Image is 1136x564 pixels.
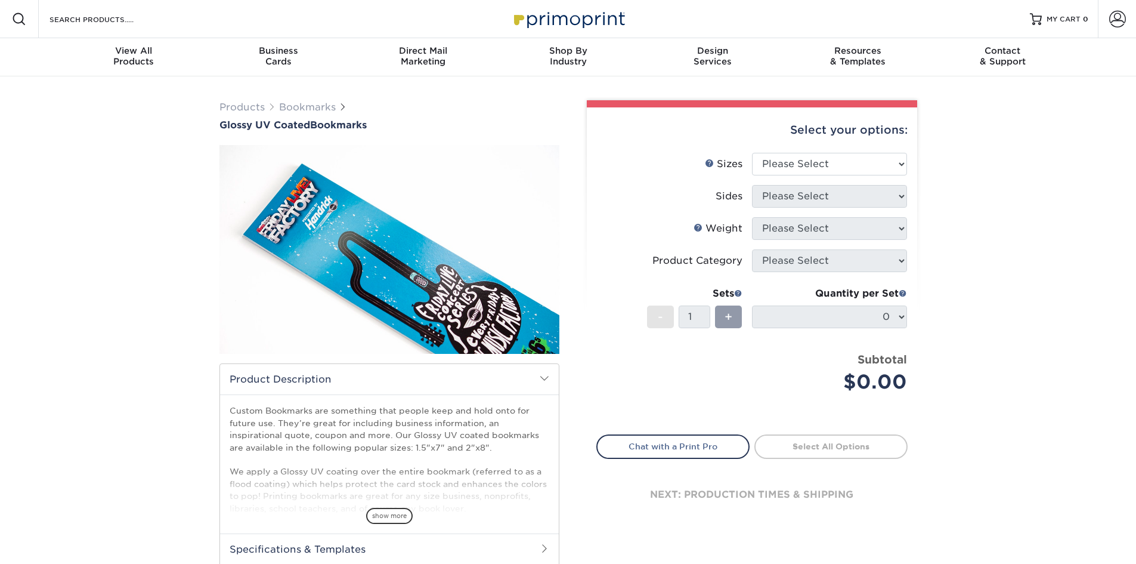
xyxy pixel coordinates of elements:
[230,405,549,514] p: Custom Bookmarks are something that people keep and hold onto for future use. They’re great for i...
[496,38,640,76] a: Shop ByIndustry
[652,254,742,268] div: Product Category
[206,45,351,56] span: Business
[640,45,785,67] div: Services
[219,137,559,363] img: Glossy UV Coated 01
[351,45,496,56] span: Direct Mail
[725,308,732,326] span: +
[509,6,628,32] img: Primoprint
[219,119,310,131] span: Glossy UV Coated
[596,434,750,458] a: Chat with a Print Pro
[351,45,496,67] div: Marketing
[647,286,742,301] div: Sets
[694,221,742,236] div: Weight
[596,459,908,531] div: next: production times & shipping
[596,107,908,153] div: Select your options:
[219,119,559,131] a: Glossy UV CoatedBookmarks
[1083,15,1088,23] span: 0
[785,45,930,56] span: Resources
[219,119,559,131] h1: Bookmarks
[754,434,908,458] a: Select All Options
[496,45,640,56] span: Shop By
[220,364,559,395] h2: Product Description
[785,38,930,76] a: Resources& Templates
[761,368,907,396] div: $0.00
[351,38,496,76] a: Direct MailMarketing
[206,38,351,76] a: BusinessCards
[658,308,663,326] span: -
[279,101,336,113] a: Bookmarks
[716,189,742,204] div: Sides
[705,157,742,171] div: Sizes
[366,508,413,524] span: show more
[752,286,907,301] div: Quantity per Set
[61,45,206,67] div: Products
[61,38,206,76] a: View AllProducts
[930,38,1075,76] a: Contact& Support
[930,45,1075,56] span: Contact
[930,45,1075,67] div: & Support
[1047,14,1081,24] span: MY CART
[219,101,265,113] a: Products
[496,45,640,67] div: Industry
[640,45,785,56] span: Design
[858,353,907,366] strong: Subtotal
[206,45,351,67] div: Cards
[640,38,785,76] a: DesignServices
[48,12,165,26] input: SEARCH PRODUCTS.....
[785,45,930,67] div: & Templates
[61,45,206,56] span: View All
